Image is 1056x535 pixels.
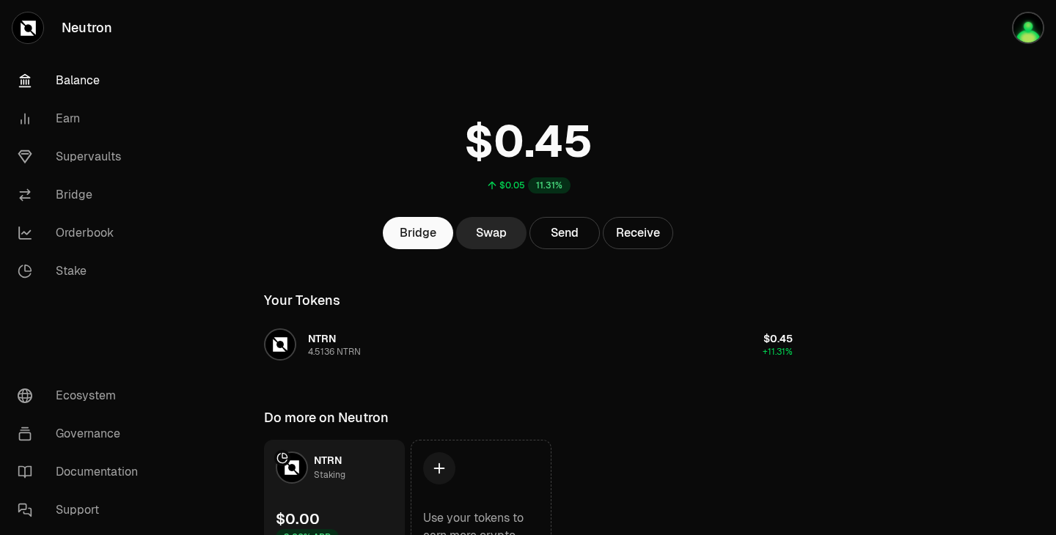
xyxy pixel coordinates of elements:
[6,138,158,176] a: Supervaults
[456,217,527,249] a: Swap
[603,217,673,249] button: Receive
[255,322,802,366] button: NTRN LogoNTRN4.5136 NTRN$0.45+11.31%
[499,180,525,191] div: $0.05
[6,377,158,415] a: Ecosystem
[383,217,453,249] a: Bridge
[277,453,307,482] img: NTRN Logo
[763,346,793,358] span: +11.31%
[6,415,158,453] a: Governance
[265,330,295,359] img: NTRN Logo
[6,62,158,100] a: Balance
[6,176,158,214] a: Bridge
[6,214,158,252] a: Orderbook
[264,290,340,311] div: Your Tokens
[6,252,158,290] a: Stake
[264,407,389,428] div: Do more on Neutron
[314,468,345,482] div: Staking
[314,454,342,467] span: NTRN
[6,100,158,138] a: Earn
[763,332,793,345] span: $0.45
[6,491,158,529] a: Support
[276,509,320,529] div: $0.00
[308,332,336,345] span: NTRN
[529,217,600,249] button: Send
[308,346,361,358] div: 4.5136 NTRN
[1012,12,1044,44] img: Anogueira
[6,453,158,491] a: Documentation
[528,177,571,193] div: 11.31%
